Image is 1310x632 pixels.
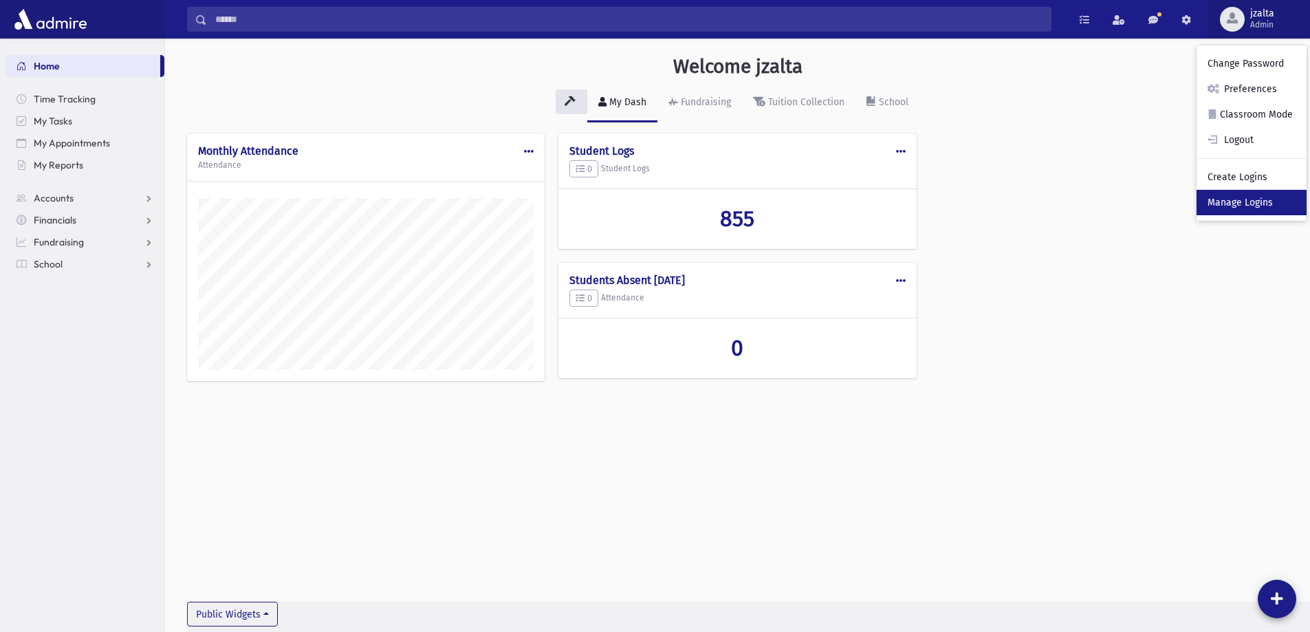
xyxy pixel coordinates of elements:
[657,84,742,122] a: Fundraising
[11,6,90,33] img: AdmirePro
[1197,102,1307,127] a: Classroom Mode
[198,160,534,170] h5: Attendance
[34,115,72,127] span: My Tasks
[569,160,598,178] button: 0
[855,84,919,122] a: School
[34,192,74,204] span: Accounts
[742,84,855,122] a: Tuition Collection
[1250,19,1274,30] span: Admin
[876,96,908,108] div: School
[1197,164,1307,190] a: Create Logins
[6,154,164,176] a: My Reports
[1197,51,1307,76] a: Change Password
[731,335,743,361] span: 0
[34,137,110,149] span: My Appointments
[569,274,905,287] h4: Students Absent [DATE]
[678,96,731,108] div: Fundraising
[34,214,76,226] span: Financials
[587,84,657,122] a: My Dash
[6,187,164,209] a: Accounts
[34,60,60,72] span: Home
[6,55,160,77] a: Home
[6,88,164,110] a: Time Tracking
[569,290,598,307] button: 0
[1197,127,1307,153] a: Logout
[607,96,646,108] div: My Dash
[34,93,96,105] span: Time Tracking
[6,110,164,132] a: My Tasks
[198,144,534,157] h4: Monthly Attendance
[569,335,905,361] a: 0
[576,164,592,174] span: 0
[569,206,905,232] a: 855
[569,160,905,178] h5: Student Logs
[34,236,84,248] span: Fundraising
[6,253,164,275] a: School
[207,7,1051,32] input: Search
[1197,190,1307,215] a: Manage Logins
[187,602,278,626] button: Public Widgets
[720,206,754,232] span: 855
[673,55,803,78] h3: Welcome jzalta
[6,209,164,231] a: Financials
[6,132,164,154] a: My Appointments
[765,96,844,108] div: Tuition Collection
[34,159,83,171] span: My Reports
[576,293,592,303] span: 0
[569,144,905,157] h4: Student Logs
[1250,8,1274,19] span: jzalta
[569,290,905,307] h5: Attendance
[1197,76,1307,102] a: Preferences
[34,258,63,270] span: School
[6,231,164,253] a: Fundraising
